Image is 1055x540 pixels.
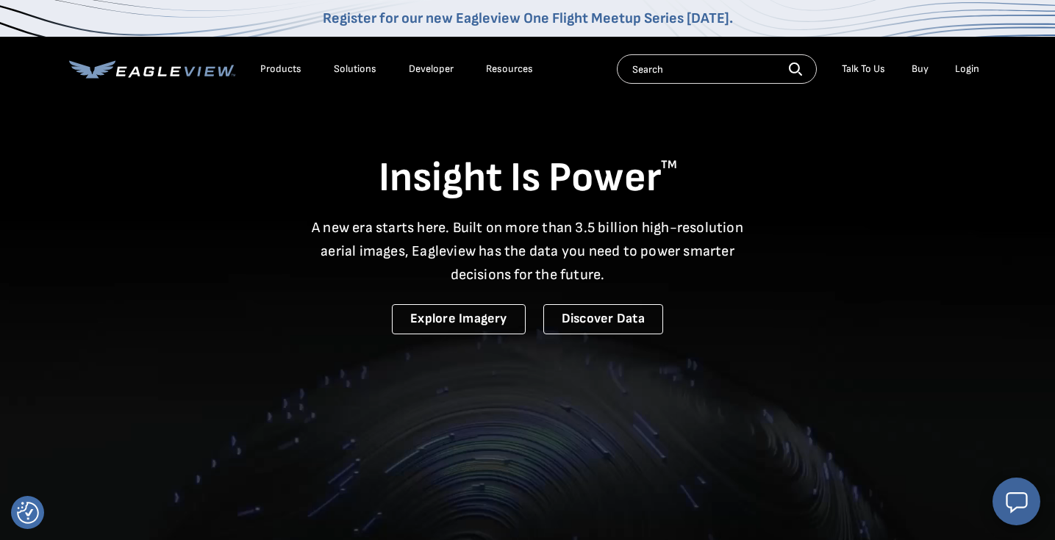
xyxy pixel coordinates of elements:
[260,62,301,76] div: Products
[842,62,885,76] div: Talk To Us
[912,62,929,76] a: Buy
[69,153,987,204] h1: Insight Is Power
[323,10,733,27] a: Register for our new Eagleview One Flight Meetup Series [DATE].
[17,502,39,524] img: Revisit consent button
[661,158,677,172] sup: TM
[486,62,533,76] div: Resources
[993,478,1040,525] button: Open chat window
[543,304,663,334] a: Discover Data
[955,62,979,76] div: Login
[334,62,376,76] div: Solutions
[17,502,39,524] button: Consent Preferences
[409,62,454,76] a: Developer
[617,54,817,84] input: Search
[392,304,526,334] a: Explore Imagery
[303,216,753,287] p: A new era starts here. Built on more than 3.5 billion high-resolution aerial images, Eagleview ha...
